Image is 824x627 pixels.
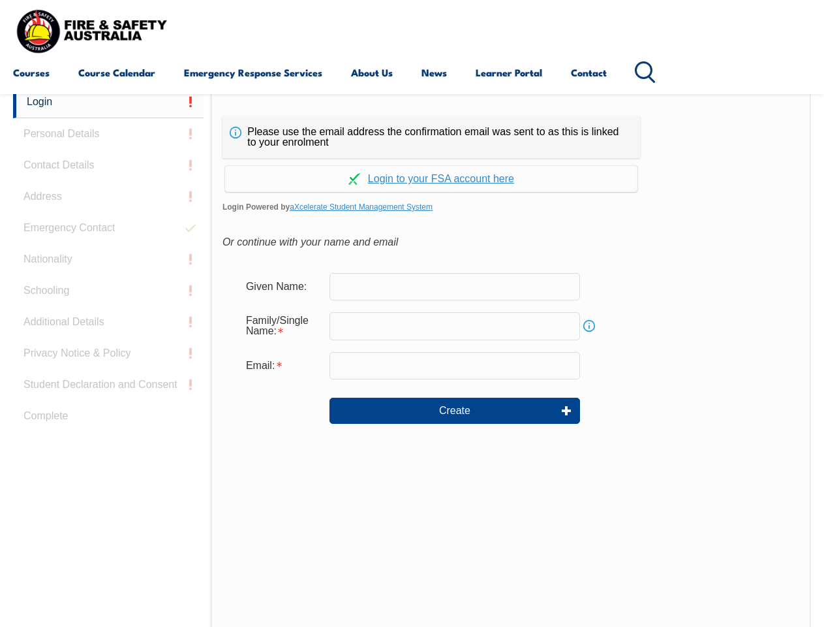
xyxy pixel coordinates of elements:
[421,57,447,88] a: News
[236,353,329,378] div: Email is required.
[184,57,322,88] a: Emergency Response Services
[571,57,607,88] a: Contact
[13,57,50,88] a: Courses
[476,57,542,88] a: Learner Portal
[290,202,433,212] a: aXcelerate Student Management System
[222,197,799,217] span: Login Powered by
[580,317,598,335] a: Info
[78,57,155,88] a: Course Calendar
[329,398,580,424] button: Create
[236,274,329,299] div: Given Name:
[13,86,204,118] a: Login
[236,308,329,344] div: Family/Single Name is required.
[222,116,640,158] div: Please use the email address the confirmation email was sent to as this is linked to your enrolment
[351,57,393,88] a: About Us
[348,173,360,185] img: Log in withaxcelerate
[222,233,799,252] div: Or continue with your name and email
